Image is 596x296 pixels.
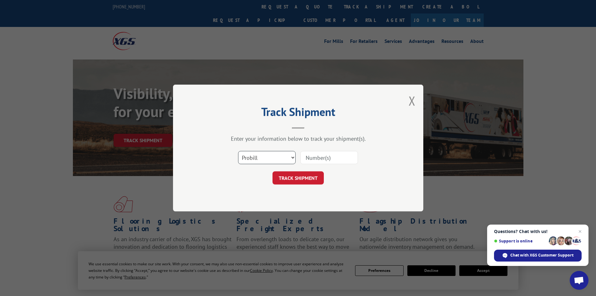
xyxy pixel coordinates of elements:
[204,135,392,142] div: Enter your information below to track your shipment(s).
[510,252,573,258] span: Chat with XGS Customer Support
[409,92,415,109] button: Close modal
[494,239,547,243] span: Support is online
[570,271,588,290] div: Open chat
[494,229,582,234] span: Questions? Chat with us!
[576,228,584,235] span: Close chat
[494,250,582,262] div: Chat with XGS Customer Support
[204,107,392,119] h2: Track Shipment
[273,171,324,184] button: TRACK SHIPMENT
[300,151,358,164] input: Number(s)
